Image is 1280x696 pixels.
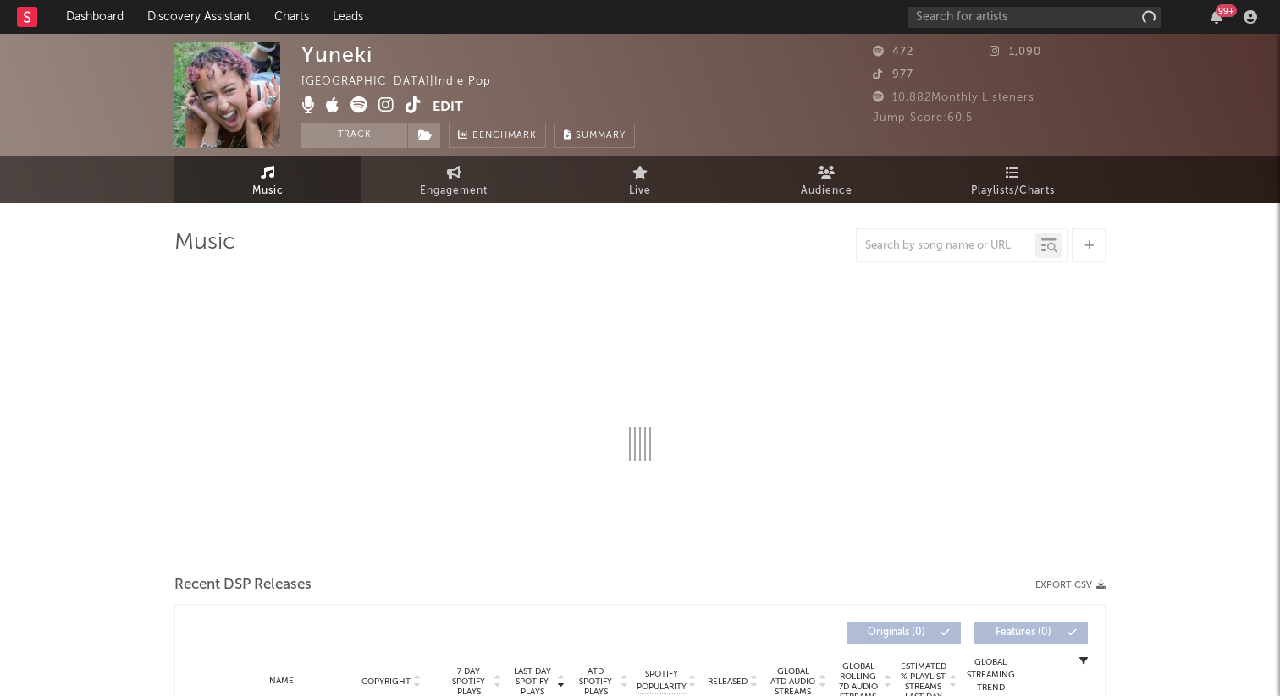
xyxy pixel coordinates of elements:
[733,156,919,203] a: Audience
[873,112,973,123] span: Jump Score: 60.5
[919,156,1106,203] a: Playlists/Charts
[1035,580,1106,590] button: Export CSV
[629,181,651,201] span: Live
[985,627,1062,638] span: Features ( 0 )
[226,675,337,688] div: Name
[576,131,626,140] span: Summary
[801,181,852,201] span: Audience
[873,92,1034,103] span: 10,882 Monthly Listeners
[361,677,411,687] span: Copyright
[974,622,1088,644] button: Features(0)
[708,677,748,687] span: Released
[908,7,1161,28] input: Search for artists
[361,156,547,203] a: Engagement
[873,47,913,58] span: 472
[857,239,1035,253] input: Search by song name or URL
[1216,4,1237,17] div: 99 +
[554,123,635,148] button: Summary
[301,123,407,148] button: Track
[547,156,733,203] a: Live
[472,126,537,146] span: Benchmark
[637,668,687,693] span: Spotify Popularity
[449,123,546,148] a: Benchmark
[420,181,488,201] span: Engagement
[858,627,935,638] span: Originals ( 0 )
[873,69,913,80] span: 977
[301,72,510,92] div: [GEOGRAPHIC_DATA] | Indie Pop
[1211,10,1222,24] button: 99+
[252,181,284,201] span: Music
[301,42,372,67] div: Yuneki
[174,156,361,203] a: Music
[847,622,961,644] button: Originals(0)
[433,96,463,118] button: Edit
[971,181,1055,201] span: Playlists/Charts
[174,575,312,595] span: Recent DSP Releases
[990,47,1041,58] span: 1,090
